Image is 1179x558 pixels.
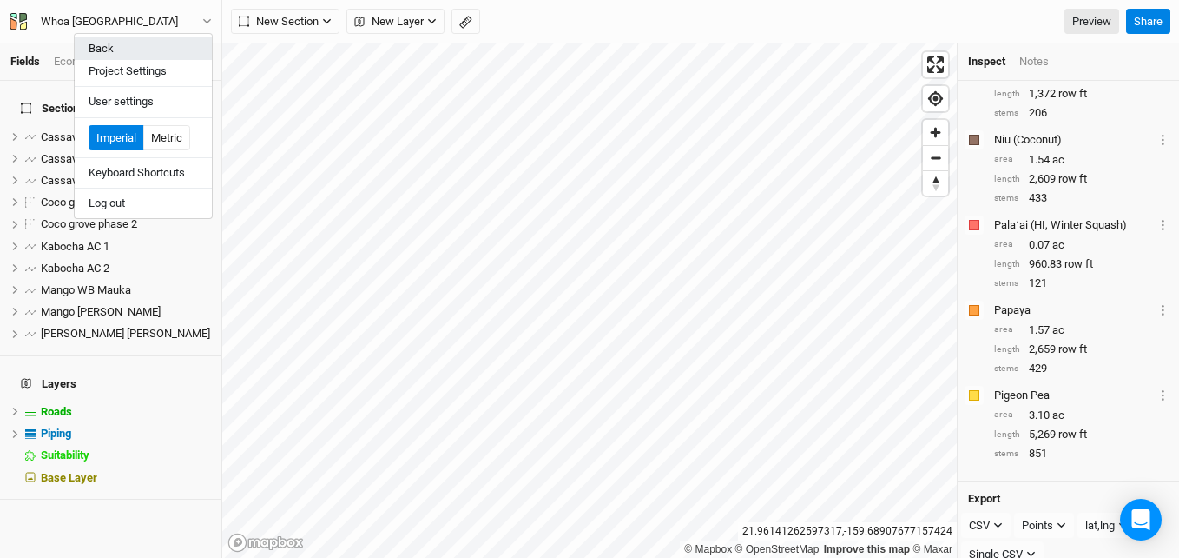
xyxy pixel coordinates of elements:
[41,305,211,319] div: Mango WB West
[994,105,1169,121] div: 206
[923,52,948,77] span: Enter fullscreen
[1157,215,1169,235] button: Crop Usage
[923,145,948,170] button: Zoom out
[1126,9,1170,35] button: Share
[1064,256,1093,272] span: row ft
[75,192,212,215] button: Log out
[1052,237,1064,253] span: ac
[1052,408,1064,423] span: ac
[41,217,137,230] span: Coco grove phase 2
[1052,152,1064,168] span: ac
[41,152,109,165] span: Cassava AC 2
[994,362,1020,375] div: stems
[1064,9,1119,35] a: Preview
[923,170,948,196] button: Reset bearing to north
[41,448,211,462] div: Suitability
[231,9,339,35] button: New Section
[994,277,1020,290] div: stems
[994,342,1169,357] div: 2,659
[41,240,109,253] span: Kabocha AC 1
[41,217,211,231] div: Coco grove phase 2
[41,240,211,254] div: Kabocha AC 1
[994,448,1020,461] div: stems
[684,543,732,555] a: Mapbox
[994,409,1020,422] div: area
[994,88,1020,101] div: length
[1085,517,1115,535] div: lat,lng
[41,471,211,485] div: Base Layer
[1058,427,1087,442] span: row ft
[923,120,948,145] button: Zoom in
[239,13,319,30] span: New Section
[994,428,1020,442] div: length
[968,492,1169,506] h4: Export
[89,125,144,151] button: Imperial
[1157,130,1169,149] button: Crop Usage
[994,192,1020,205] div: stems
[54,54,109,70] div: Economics
[354,13,424,30] span: New Layer
[994,173,1020,186] div: length
[1157,385,1169,405] button: Crop Usage
[1058,86,1087,102] span: row ft
[41,405,72,418] span: Roads
[994,171,1169,187] div: 2,609
[994,256,1169,272] div: 960.83
[923,86,948,111] button: Find my location
[912,543,952,555] a: Maxar
[222,43,957,558] canvas: Map
[75,37,212,60] button: Back
[41,327,210,340] span: [PERSON_NAME] [PERSON_NAME]
[41,130,211,144] div: Cassava AC 1
[994,152,1169,168] div: 1.54
[41,174,211,188] div: Cassava AC 3
[41,174,109,187] span: Cassava AC 3
[994,343,1020,356] div: length
[1058,171,1087,187] span: row ft
[994,190,1169,206] div: 433
[994,217,1154,233] div: Palaʻai (HI, Winter Squash)
[1058,342,1087,357] span: row ft
[1077,513,1136,539] button: lat,lng
[994,86,1169,102] div: 1,372
[41,196,211,209] div: Coco grove phase 1
[41,448,89,462] span: Suitability
[75,90,212,113] button: User settings
[9,12,213,31] button: Whoa [GEOGRAPHIC_DATA]
[1157,300,1169,320] button: Crop Usage
[923,146,948,170] span: Zoom out
[994,238,1020,251] div: area
[75,60,212,83] button: Project Settings
[1022,517,1053,535] div: Points
[41,152,211,166] div: Cassava AC 2
[994,107,1020,120] div: stems
[994,237,1169,253] div: 0.07
[41,327,211,341] div: Milo-Kamani WB Makai
[41,427,71,440] span: Piping
[41,130,109,143] span: Cassava AC 1
[994,427,1169,442] div: 5,269
[994,323,1020,336] div: area
[10,367,211,402] h4: Layers
[41,405,211,419] div: Roads
[1052,322,1064,338] span: ac
[41,262,109,275] span: Kabocha AC 2
[10,55,40,68] a: Fields
[994,153,1020,166] div: area
[961,513,1011,539] button: CSV
[735,543,820,555] a: OpenStreetMap
[41,196,137,209] span: Coco grove phase 1
[1019,54,1049,70] div: Notes
[346,9,445,35] button: New Layer
[994,322,1169,338] div: 1.57
[994,388,1154,403] div: Pigeon Pea
[994,361,1169,376] div: 429
[41,13,178,30] div: Whoa [GEOGRAPHIC_DATA]
[143,125,190,151] button: Metric
[75,162,212,184] button: Keyboard Shortcuts
[21,102,85,116] span: Sections
[994,258,1020,271] div: length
